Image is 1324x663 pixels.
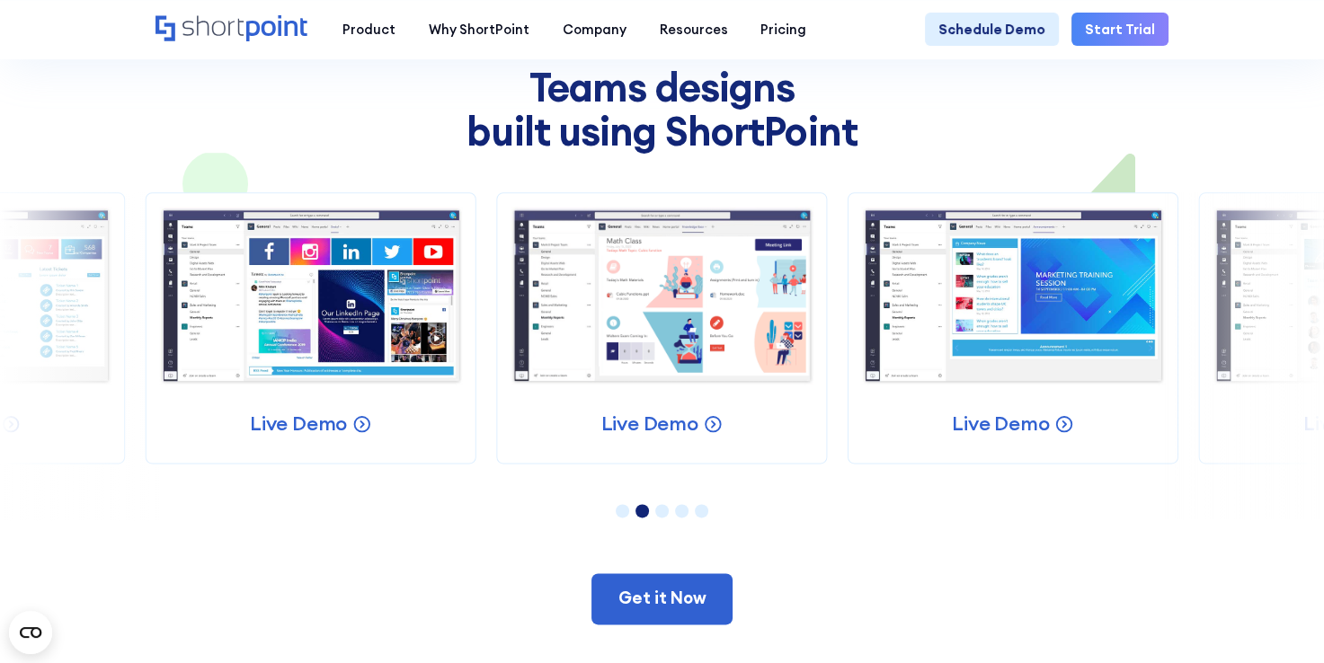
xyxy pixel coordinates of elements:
div: Resources [660,20,728,40]
div: Product [342,20,395,40]
iframe: Chat Widget [1234,577,1324,663]
a: Resources [643,13,744,46]
li: Page dot 4 [675,504,689,517]
span: Check out these Microsoft Teams designs [413,22,910,109]
a: Get it Now [591,573,733,624]
p: Live Demo [952,411,1049,437]
a: Pricing [744,13,823,46]
li: Page dot 2 [635,504,649,517]
button: Open CMP widget [9,611,52,654]
div: Company [563,20,626,40]
li: Page dot 1 [616,504,629,517]
a: Why ShortPoint [413,13,546,46]
a: Product [326,13,413,46]
a: Schedule Demo [925,13,1058,46]
img: Social [159,207,462,385]
p: Live Demo [250,411,347,437]
div: Pricing [760,20,806,40]
a: Home [156,15,309,44]
img: School [511,207,813,385]
a: Company [546,13,643,46]
a: SchoolLive Demo [496,192,827,464]
li: Page dot 3 [655,504,669,517]
p: Live Demo [601,411,698,437]
div: Why ShortPoint [429,20,529,40]
span: built using ShortPoint [413,110,910,154]
li: Page dot 5 [695,504,708,517]
a: Start Trial [1071,13,1168,46]
img: Announcement [862,207,1165,385]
